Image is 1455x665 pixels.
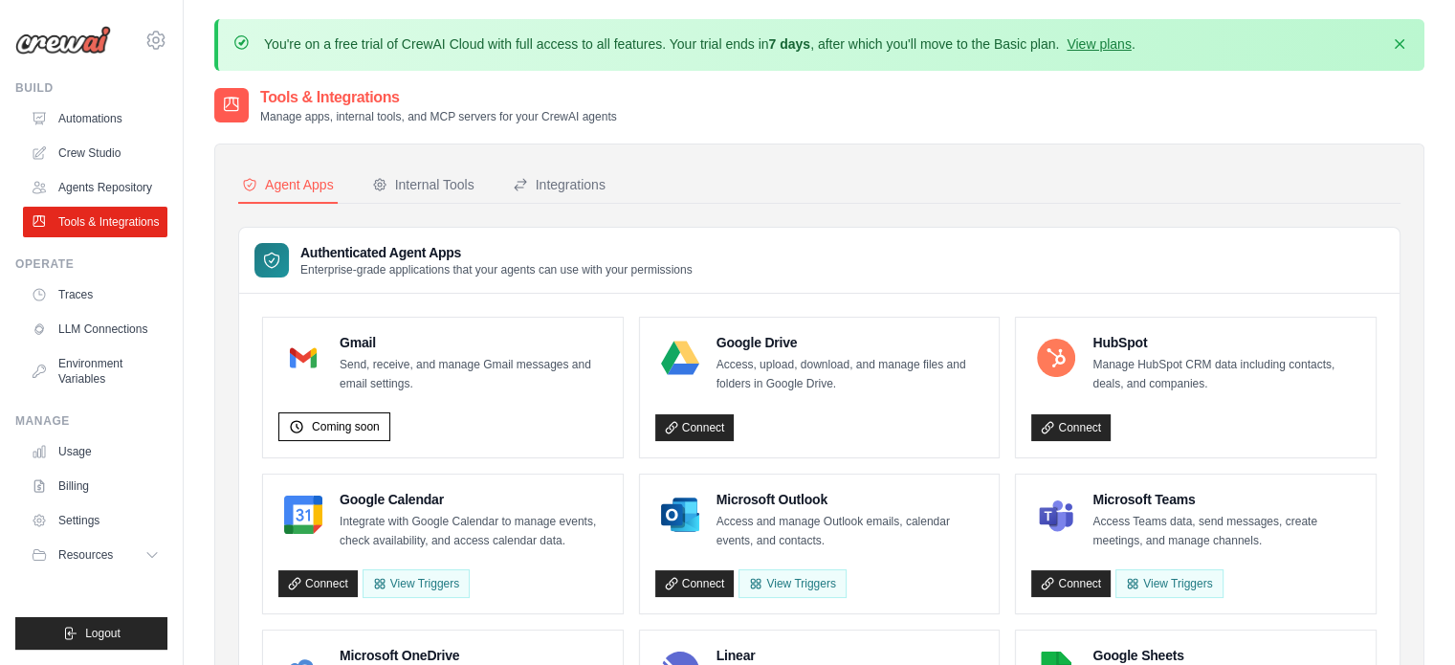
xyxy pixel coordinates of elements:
[1115,569,1223,598] : View Triggers
[23,471,167,501] a: Billing
[1092,513,1360,550] p: Access Teams data, send messages, create meetings, and manage channels.
[716,646,984,665] h4: Linear
[242,175,334,194] div: Agent Apps
[1037,339,1075,377] img: HubSpot Logo
[661,496,699,534] img: Microsoft Outlook Logo
[739,569,846,598] : View Triggers
[340,646,607,665] h4: Microsoft OneDrive
[368,167,478,204] button: Internal Tools
[1031,414,1111,441] a: Connect
[513,175,606,194] div: Integrations
[340,490,607,509] h4: Google Calendar
[23,314,167,344] a: LLM Connections
[23,172,167,203] a: Agents Repository
[1067,36,1131,52] a: View plans
[661,339,699,377] img: Google Drive Logo
[23,348,167,394] a: Environment Variables
[509,167,609,204] button: Integrations
[1092,333,1360,352] h4: HubSpot
[312,419,380,434] span: Coming soon
[260,86,617,109] h2: Tools & Integrations
[1092,356,1360,393] p: Manage HubSpot CRM data including contacts, deals, and companies.
[1031,570,1111,597] a: Connect
[58,547,113,563] span: Resources
[1037,496,1075,534] img: Microsoft Teams Logo
[260,109,617,124] p: Manage apps, internal tools, and MCP servers for your CrewAI agents
[23,279,167,310] a: Traces
[23,138,167,168] a: Crew Studio
[340,333,607,352] h4: Gmail
[655,414,735,441] a: Connect
[340,356,607,393] p: Send, receive, and manage Gmail messages and email settings.
[340,513,607,550] p: Integrate with Google Calendar to manage events, check availability, and access calendar data.
[716,490,984,509] h4: Microsoft Outlook
[23,540,167,570] button: Resources
[23,103,167,134] a: Automations
[1092,646,1360,665] h4: Google Sheets
[23,207,167,237] a: Tools & Integrations
[716,333,984,352] h4: Google Drive
[15,256,167,272] div: Operate
[300,243,693,262] h3: Authenticated Agent Apps
[363,569,470,598] button: View Triggers
[15,413,167,429] div: Manage
[15,617,167,650] button: Logout
[15,26,111,55] img: Logo
[284,496,322,534] img: Google Calendar Logo
[264,34,1135,54] p: You're on a free trial of CrewAI Cloud with full access to all features. Your trial ends in , aft...
[655,570,735,597] a: Connect
[300,262,693,277] p: Enterprise-grade applications that your agents can use with your permissions
[85,626,121,641] span: Logout
[372,175,474,194] div: Internal Tools
[768,36,810,52] strong: 7 days
[15,80,167,96] div: Build
[238,167,338,204] button: Agent Apps
[23,436,167,467] a: Usage
[716,513,984,550] p: Access and manage Outlook emails, calendar events, and contacts.
[284,339,322,377] img: Gmail Logo
[716,356,984,393] p: Access, upload, download, and manage files and folders in Google Drive.
[278,570,358,597] a: Connect
[23,505,167,536] a: Settings
[1092,490,1360,509] h4: Microsoft Teams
